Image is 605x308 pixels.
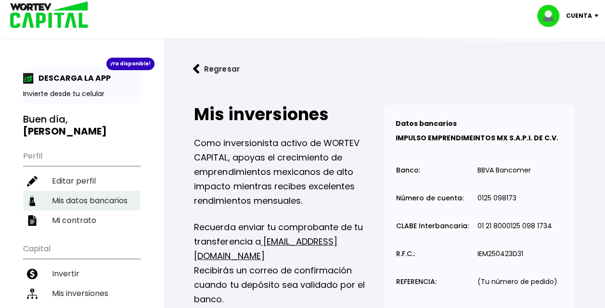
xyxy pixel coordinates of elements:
[396,133,558,143] b: IMPULSO EMPRENDIMEINTOS MX S.A.P.I. DE C.V.
[23,113,140,137] h3: Buen día,
[23,264,140,283] a: Invertir
[27,176,38,186] img: editar-icon.952d3147.svg
[194,220,384,307] p: Recuerda enviar tu comprobante de tu transferencia a Recibirás un correo de confirmación cuando t...
[194,105,384,124] h2: Mis inversiones
[194,136,384,208] p: Como inversionista activo de WORTEV CAPITAL, apoyas el crecimiento de emprendimientos mexicanos d...
[396,167,420,174] p: Banco:
[396,222,469,230] p: CLABE Interbancaria:
[477,222,552,230] p: 01 21 8000125 098 1734
[396,278,437,285] p: REFERENCIA:
[566,9,592,23] p: Cuenta
[23,124,107,138] b: [PERSON_NAME]
[477,195,516,202] p: 0125 098173
[193,64,200,74] img: flecha izquierda
[27,269,38,279] img: invertir-icon.b3b967d7.svg
[23,283,140,303] a: Mis inversiones
[23,73,34,84] img: app-icon
[179,56,590,82] a: flecha izquierdaRegresar
[23,210,140,230] a: Mi contrato
[396,250,415,258] p: R.F.C.:
[27,196,38,206] img: datos-icon.10cf9172.svg
[477,278,557,285] p: (Tu número de pedido)
[23,89,140,99] p: Invierte desde tu celular
[396,119,457,128] b: Datos bancarios
[27,288,38,299] img: inversiones-icon.6695dc30.svg
[27,215,38,226] img: contrato-icon.f2db500c.svg
[179,56,254,82] button: Regresar
[106,58,154,70] div: ¡Ya disponible!
[23,171,140,191] a: Editar perfil
[396,195,463,202] p: Número de cuenta:
[34,72,111,84] p: DESCARGA LA APP
[477,167,531,174] p: BBVA Bancomer
[194,235,337,262] a: [EMAIL_ADDRESS][DOMAIN_NAME]
[23,145,140,230] ul: Perfil
[592,14,605,17] img: icon-down
[537,5,566,27] img: profile-image
[477,250,523,258] p: IEM250423D31
[23,191,140,210] a: Mis datos bancarios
